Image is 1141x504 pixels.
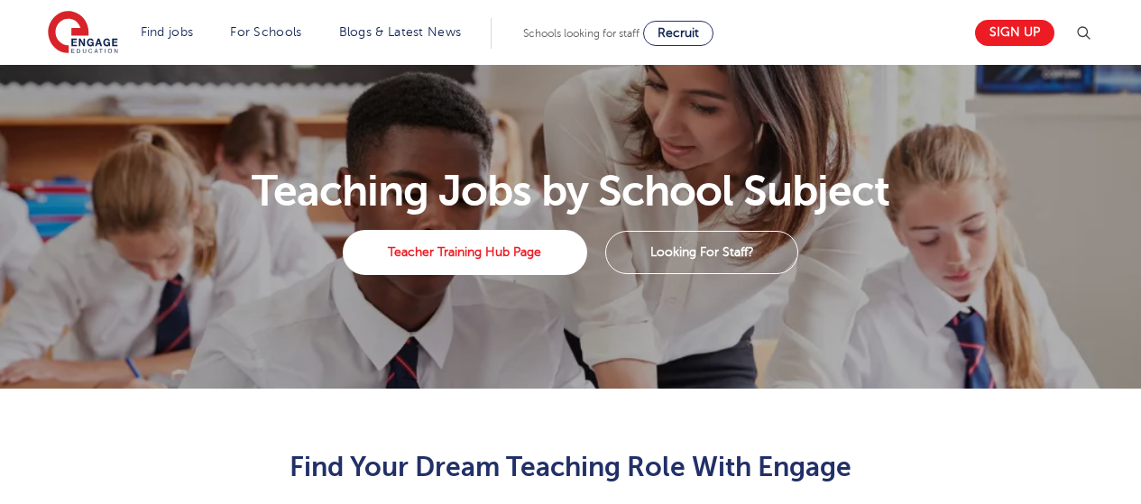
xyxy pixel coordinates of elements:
a: Looking For Staff? [605,231,798,274]
img: Engage Education [48,11,118,56]
a: Recruit [643,21,713,46]
h2: Find Your Dream Teaching Role With Engage [128,452,1013,482]
a: Find jobs [141,25,194,39]
a: Blogs & Latest News [339,25,462,39]
a: Sign up [975,20,1054,46]
a: Teacher Training Hub Page [343,230,587,275]
h1: Teaching Jobs by School Subject [37,170,1104,213]
span: Recruit [658,26,699,40]
span: Schools looking for staff [523,27,640,40]
a: For Schools [230,25,301,39]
